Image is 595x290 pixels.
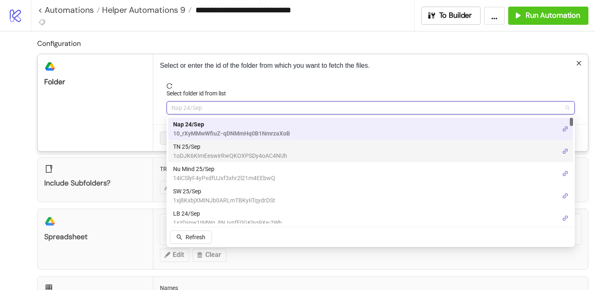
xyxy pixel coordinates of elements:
p: Select or enter the id of the folder from which you want to fetch the files. [160,61,581,71]
a: link [562,191,568,200]
span: To Builder [439,11,472,20]
span: Nap 24/Sep [171,102,570,114]
span: link [562,215,568,221]
span: Helper Automations 9 [100,5,186,15]
span: link [562,148,568,154]
span: search [176,234,182,240]
a: < Automations [38,6,100,14]
div: Nap 24/Sep [168,118,573,140]
button: Refresh [170,231,212,244]
span: SW 25/Sep [173,187,275,196]
span: 1oDJK6KImEeswirRwQKOXPSDy4oAC4NUh [173,151,287,160]
a: link [562,124,568,133]
h2: Configuration [37,38,588,49]
span: link [562,193,568,199]
span: LB 24/Sep [173,209,282,218]
span: Run Automation [526,11,580,20]
div: SW 25/Sep [168,185,573,207]
span: 1xj8KxbjXMINJb0ARLmTBKyIiTqydrDSt [173,196,275,205]
button: To Builder [421,7,481,25]
button: ... [484,7,505,25]
span: link [562,126,568,132]
span: Nap 24/Sep [173,120,290,129]
span: 10_rXyMMwWfiuZ-qDNMmHq0B1NmrzaXoB [173,129,290,138]
div: TN 25/Sep [168,140,573,162]
span: link [562,171,568,176]
a: link [562,147,568,156]
a: link [562,214,568,223]
span: Nu Mind 25/Sep [173,164,275,174]
div: LB 24/Sep (SEAWOOL) [168,207,573,229]
div: Nu Mind 25/Sep [168,162,573,185]
span: reload [167,83,575,89]
button: Cancel [160,131,190,145]
div: Folder [44,77,146,87]
label: Select folder id from list [167,89,231,98]
a: link [562,169,568,178]
span: TN 25/Sep [173,142,287,151]
button: Run Automation [508,7,588,25]
span: 14iCSlyF4yPxdfUJxf3xhr2l21m4EEbwQ [173,174,275,183]
span: close [576,60,582,66]
span: Refresh [186,234,205,240]
span: 1xzDsnw1tMWq_8NJvnfE0GKlsg9Xe-2Wb [173,218,282,227]
a: Helper Automations 9 [100,6,192,14]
